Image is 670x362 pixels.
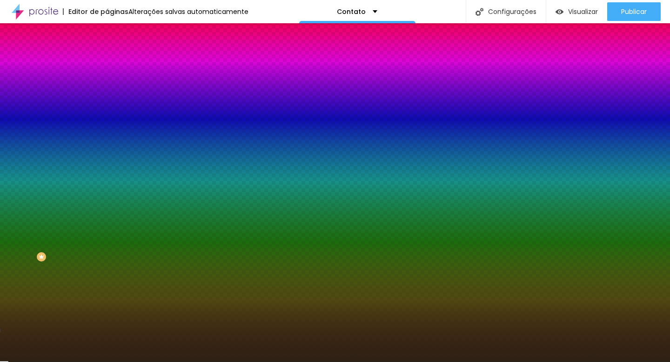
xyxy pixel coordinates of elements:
button: Visualizar [546,2,607,21]
div: Alterações salvas automaticamente [128,8,248,15]
div: Editor de páginas [63,8,128,15]
img: view-1.svg [556,8,563,16]
img: Icone [476,8,483,16]
span: Visualizar [568,8,598,15]
button: Publicar [607,2,661,21]
p: Contato [337,8,366,15]
span: Publicar [621,8,647,15]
